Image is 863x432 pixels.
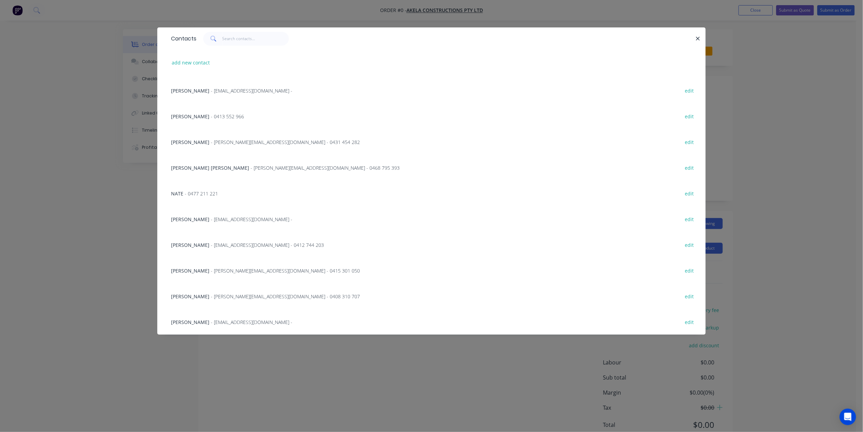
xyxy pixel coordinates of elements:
[211,87,292,94] span: - [EMAIL_ADDRESS][DOMAIN_NAME] -
[171,113,209,120] span: [PERSON_NAME]
[185,190,218,197] span: - 0477 211 221
[681,291,697,301] button: edit
[168,28,196,50] div: Contacts
[211,319,292,325] span: - [EMAIL_ADDRESS][DOMAIN_NAME] -
[171,267,209,274] span: [PERSON_NAME]
[681,266,697,275] button: edit
[171,216,209,223] span: [PERSON_NAME]
[211,242,324,248] span: - [EMAIL_ADDRESS][DOMAIN_NAME] - 0412 744 203
[171,87,209,94] span: [PERSON_NAME]
[681,214,697,224] button: edit
[171,165,249,171] span: [PERSON_NAME] [PERSON_NAME]
[681,111,697,121] button: edit
[222,32,289,46] input: Search contacts...
[681,137,697,146] button: edit
[681,317,697,326] button: edit
[211,267,360,274] span: - [PERSON_NAME][EMAIL_ADDRESS][DOMAIN_NAME] - 0415 301 050
[681,163,697,172] button: edit
[681,86,697,95] button: edit
[168,58,214,67] button: add new contact
[171,319,209,325] span: [PERSON_NAME]
[681,240,697,249] button: edit
[171,190,183,197] span: NATE
[211,139,360,145] span: - [PERSON_NAME][EMAIL_ADDRESS][DOMAIN_NAME] - 0431 454 282
[251,165,400,171] span: - [PERSON_NAME][EMAIL_ADDRESS][DOMAIN_NAME] - 0468 795 393
[171,139,209,145] span: [PERSON_NAME]
[211,293,360,300] span: - [PERSON_NAME][EMAIL_ADDRESS][DOMAIN_NAME] - 0408 310 707
[840,409,856,425] div: Open Intercom Messenger
[211,216,292,223] span: - [EMAIL_ADDRESS][DOMAIN_NAME] -
[211,113,244,120] span: - 0413 552 966
[681,189,697,198] button: edit
[171,293,209,300] span: [PERSON_NAME]
[171,242,209,248] span: [PERSON_NAME]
